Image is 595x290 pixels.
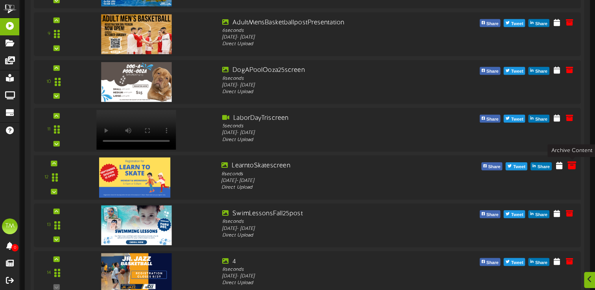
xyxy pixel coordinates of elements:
button: Tweet [504,210,525,218]
span: Tweet [510,67,525,76]
button: Share [479,210,500,218]
div: 11 [47,126,50,133]
button: Share [479,67,500,75]
button: Share [529,19,549,27]
span: Share [484,67,500,76]
button: Share [529,115,549,123]
span: Share [534,19,549,28]
div: Direct Upload [222,41,438,48]
div: SwimLessonsFall25post [222,209,438,218]
span: 0 [11,244,18,251]
button: Share [529,67,549,75]
div: 8 seconds [222,266,438,273]
div: 9 [48,31,50,37]
div: Direct Upload [222,280,438,286]
div: 5 seconds [222,123,438,129]
div: 6 seconds [222,27,438,34]
div: 8 seconds [222,75,438,82]
div: 8 seconds [221,171,440,178]
div: [DATE] - [DATE] [222,82,438,88]
div: DogAPoolOoza25screen [222,66,438,75]
div: TM [2,218,18,234]
span: Share [484,115,500,124]
div: Direct Upload [222,89,438,95]
div: [DATE] - [DATE] [222,273,438,279]
button: Tweet [506,162,527,170]
div: LaborDayTriscreen [222,114,438,123]
button: Share [529,258,549,266]
div: 10 [46,79,51,85]
span: Share [534,115,549,124]
div: 13 [47,222,51,228]
button: Share [479,19,500,27]
div: 14 [47,270,51,276]
span: Share [536,163,551,171]
button: Share [479,115,500,123]
span: Tweet [510,258,525,267]
button: Share [529,210,549,218]
span: Tweet [510,211,525,219]
div: 8 seconds [222,218,438,225]
button: Share [481,162,503,170]
img: 46bed423-ddc8-41bc-a5e7-55b21964a24d.png [99,157,171,197]
button: Share [479,258,500,266]
div: Direct Upload [221,184,440,191]
div: [DATE] - [DATE] [222,130,438,136]
button: Tweet [504,67,525,75]
span: Tweet [510,115,525,124]
div: 12 [44,174,48,181]
div: AdultMensBasketballpostPresentation [222,18,438,27]
button: Share [531,162,552,170]
button: Tweet [504,115,525,123]
span: Share [484,211,500,219]
span: Share [484,258,500,267]
span: Tweet [512,163,527,171]
span: Tweet [510,19,525,28]
span: Share [484,19,500,28]
div: [DATE] - [DATE] [222,225,438,232]
img: efad940a-c634-4141-8524-5441392a516c.png [101,205,172,245]
div: [DATE] - [DATE] [222,34,438,41]
div: [DATE] - [DATE] [221,177,440,184]
span: Share [534,211,549,219]
span: Share [534,67,549,76]
img: aa434f54-f6af-43e8-b34f-363c94870251.png [101,62,172,102]
button: Tweet [504,19,525,27]
span: Share [534,258,549,267]
div: Direct Upload [222,136,438,143]
img: 63617376-2e91-4106-9841-3a6998b035e5.png [101,14,172,54]
span: Share [486,163,502,171]
button: Tweet [504,258,525,266]
div: Direct Upload [222,232,438,239]
div: 4 [222,257,438,266]
div: LearntoSkatescreen [221,161,440,170]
